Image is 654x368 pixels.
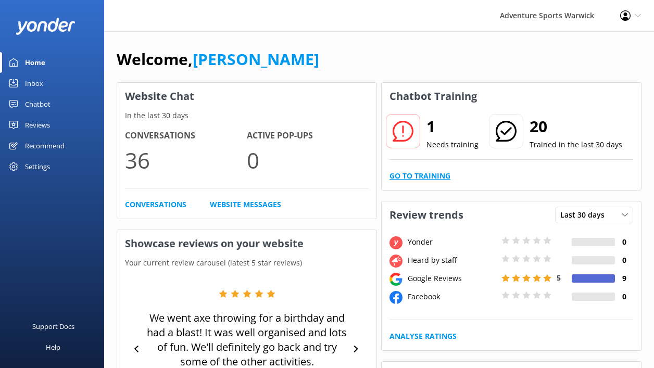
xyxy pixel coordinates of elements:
[615,236,633,248] h4: 0
[125,143,247,177] p: 36
[560,209,611,221] span: Last 30 days
[117,230,376,257] h3: Showcase reviews on your website
[210,199,281,210] a: Website Messages
[46,337,60,358] div: Help
[247,143,369,177] p: 0
[382,201,471,229] h3: Review trends
[405,291,499,302] div: Facebook
[389,170,450,182] a: Go to Training
[32,316,74,337] div: Support Docs
[125,129,247,143] h4: Conversations
[125,199,186,210] a: Conversations
[117,83,376,110] h3: Website Chat
[117,47,319,72] h1: Welcome,
[426,139,479,150] p: Needs training
[25,156,50,177] div: Settings
[615,273,633,284] h4: 9
[389,331,457,342] a: Analyse Ratings
[426,114,479,139] h2: 1
[25,52,45,73] div: Home
[405,236,499,248] div: Yonder
[557,273,561,283] span: 5
[16,18,76,35] img: yonder-white-logo.png
[530,114,622,139] h2: 20
[25,73,43,94] div: Inbox
[193,48,319,70] a: [PERSON_NAME]
[405,273,499,284] div: Google Reviews
[25,115,50,135] div: Reviews
[247,129,369,143] h4: Active Pop-ups
[530,139,622,150] p: Trained in the last 30 days
[117,110,376,121] p: In the last 30 days
[25,94,51,115] div: Chatbot
[117,257,376,269] p: Your current review carousel (latest 5 star reviews)
[615,291,633,302] h4: 0
[615,255,633,266] h4: 0
[25,135,65,156] div: Recommend
[382,83,485,110] h3: Chatbot Training
[405,255,499,266] div: Heard by staff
